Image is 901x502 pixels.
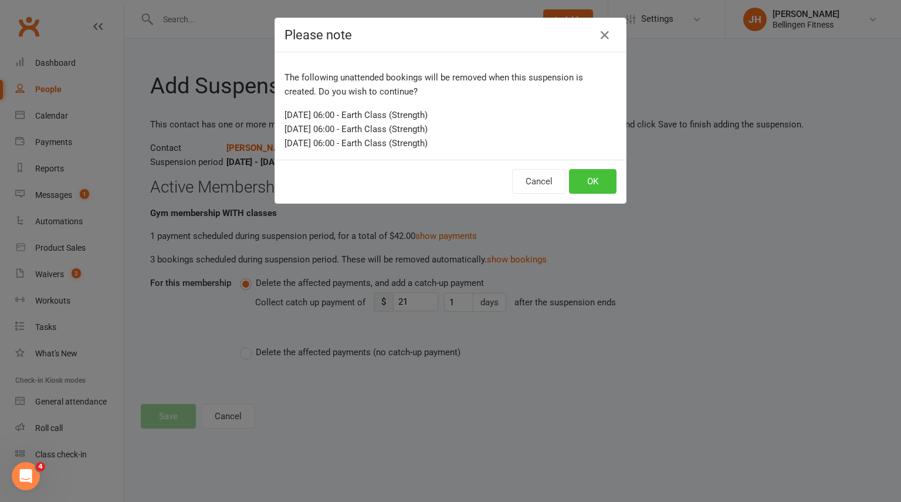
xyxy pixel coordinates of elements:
[569,169,617,194] button: OK
[284,108,617,122] div: [DATE] 06:00 - Earth Class (Strength)
[284,136,617,150] div: [DATE] 06:00 - Earth Class (Strength)
[284,122,617,136] div: [DATE] 06:00 - Earth Class (Strength)
[12,462,40,490] iframe: Intercom live chat
[36,462,45,471] span: 4
[284,70,617,99] p: The following unattended bookings will be removed when this suspension is created. Do you wish to...
[595,26,614,45] button: Close
[512,169,566,194] button: Cancel
[284,28,617,42] h4: Please note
